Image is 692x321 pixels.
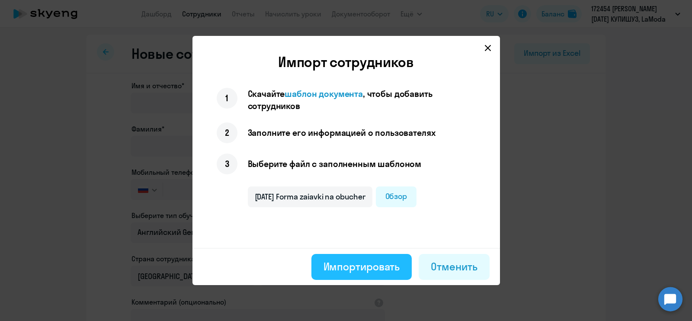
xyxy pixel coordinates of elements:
div: Импортировать [324,260,400,273]
label: Обзор [376,186,417,207]
button: Отменить [419,254,489,280]
span: шаблон документа [285,88,363,99]
div: Отменить [431,260,477,273]
p: Выберите файл с заполненным шаблоном [248,158,422,170]
div: 1 [217,88,237,109]
button: Импортировать [311,254,412,280]
p: Заполните его информацией о пользователях [248,127,436,139]
span: , чтобы добавить сотрудников [248,88,432,111]
span: Скачайте [248,88,285,99]
h2: Импорт сотрудников [199,53,493,71]
div: 3 [217,154,237,174]
div: 2 [217,122,237,143]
